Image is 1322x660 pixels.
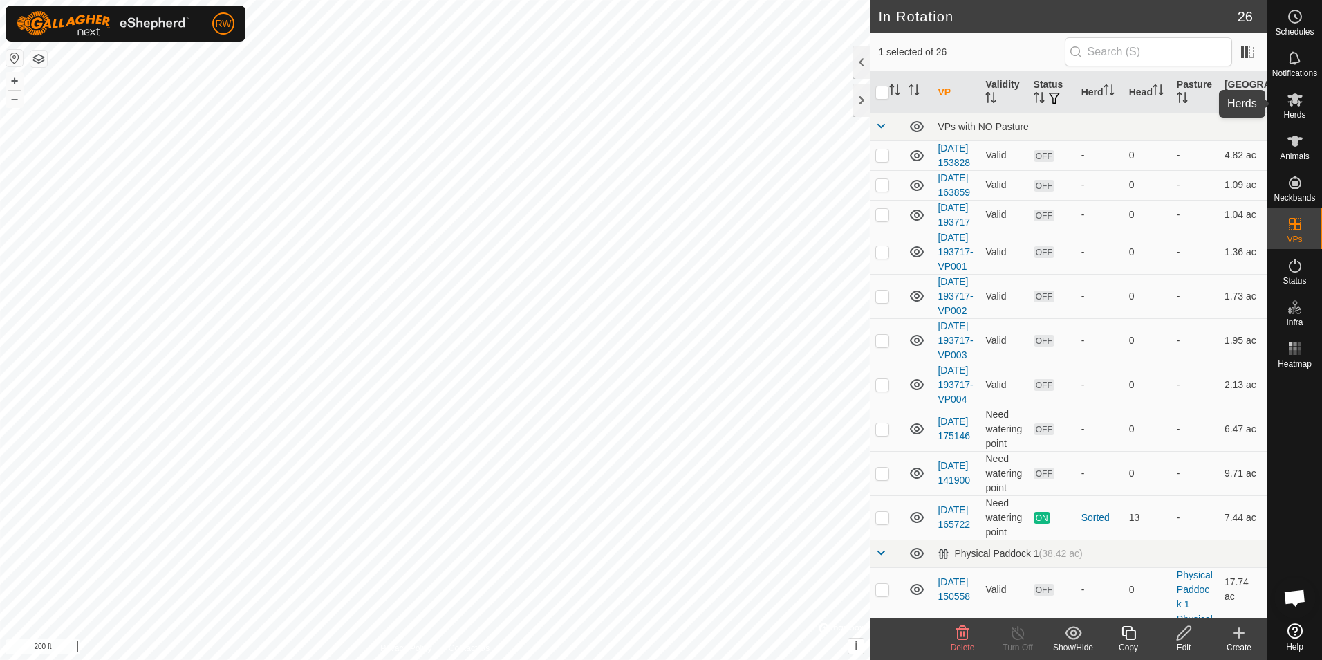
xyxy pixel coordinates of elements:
[1267,618,1322,657] a: Help
[1171,318,1219,363] td: -
[17,11,189,36] img: Gallagher Logo
[1034,94,1045,105] p-sorticon: Activate to sort
[1065,37,1232,66] input: Search (S)
[1219,230,1267,274] td: 1.36 ac
[449,642,490,654] a: Contact Us
[980,495,1027,540] td: Need watering point
[1219,170,1267,200] td: 1.09 ac
[1124,230,1171,274] td: 0
[1219,567,1267,612] td: 17.74 ac
[1081,289,1118,304] div: -
[1171,170,1219,200] td: -
[1177,94,1188,105] p-sorticon: Activate to sort
[1177,614,1213,654] a: Physical Paddock 1
[1219,318,1267,363] td: 1.95 ac
[980,407,1027,451] td: Need watering point
[1081,511,1118,525] div: Sorted
[855,640,857,652] span: i
[1101,641,1156,654] div: Copy
[1219,407,1267,451] td: 6.47 ac
[938,172,970,198] a: [DATE] 163859
[1034,180,1054,192] span: OFF
[1034,584,1054,596] span: OFF
[1124,274,1171,318] td: 0
[1287,235,1302,244] span: VPs
[1081,333,1118,348] div: -
[1246,94,1257,105] p-sorticon: Activate to sort
[1219,72,1267,113] th: [GEOGRAPHIC_DATA] Area
[938,143,970,168] a: [DATE] 153828
[1274,577,1316,618] div: Open chat
[878,8,1237,25] h2: In Rotation
[1219,495,1267,540] td: 7.44 ac
[1219,612,1267,656] td: 3.46 ac
[1286,318,1303,327] span: Infra
[1081,378,1118,392] div: -
[889,86,900,98] p-sorticon: Activate to sort
[1124,567,1171,612] td: 0
[1124,200,1171,230] td: 0
[1081,148,1118,163] div: -
[938,276,973,316] a: [DATE] 193717-VP002
[985,94,996,105] p-sorticon: Activate to sort
[1171,407,1219,451] td: -
[938,548,1082,560] div: Physical Paddock 1
[938,365,973,405] a: [DATE] 193717-VP004
[1124,612,1171,656] td: 0
[1081,583,1118,597] div: -
[980,200,1027,230] td: Valid
[1081,208,1118,222] div: -
[1171,495,1219,540] td: -
[1034,468,1054,479] span: OFF
[1124,170,1171,200] td: 0
[1171,363,1219,407] td: -
[1081,422,1118,437] div: -
[1124,495,1171,540] td: 13
[1034,512,1050,524] span: ON
[1034,210,1054,221] span: OFF
[1219,274,1267,318] td: 1.73 ac
[1124,318,1171,363] td: 0
[980,451,1027,495] td: Need watering point
[1219,451,1267,495] td: 9.71 ac
[1171,230,1219,274] td: -
[1076,72,1124,113] th: Herd
[1280,152,1310,161] span: Animals
[1034,379,1054,391] span: OFF
[1211,641,1267,654] div: Create
[1286,643,1303,651] span: Help
[1124,407,1171,451] td: 0
[1104,86,1115,98] p-sorticon: Activate to sort
[1039,548,1083,559] span: (38.42 ac)
[1219,140,1267,170] td: 4.82 ac
[938,460,970,486] a: [DATE] 141900
[1124,72,1171,113] th: Head
[980,72,1027,113] th: Validity
[1124,451,1171,495] td: 0
[1219,200,1267,230] td: 1.04 ac
[1272,69,1317,77] span: Notifications
[1081,178,1118,192] div: -
[215,17,231,31] span: RW
[1283,111,1305,119] span: Herds
[1177,569,1213,609] a: Physical Paddock 1
[980,140,1027,170] td: Valid
[980,612,1027,656] td: Valid
[938,320,973,360] a: [DATE] 193717-VP003
[1275,28,1314,36] span: Schedules
[990,641,1045,654] div: Turn Off
[1171,72,1219,113] th: Pasture
[1028,72,1076,113] th: Status
[1124,363,1171,407] td: 0
[6,50,23,66] button: Reset Map
[938,121,1261,132] div: VPs with NO Pasture
[980,363,1027,407] td: Valid
[1034,423,1054,435] span: OFF
[909,86,920,98] p-sorticon: Activate to sort
[878,45,1064,59] span: 1 selected of 26
[1278,360,1312,368] span: Heatmap
[1283,277,1306,285] span: Status
[938,202,970,228] a: [DATE] 193717
[380,642,432,654] a: Privacy Policy
[980,170,1027,200] td: Valid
